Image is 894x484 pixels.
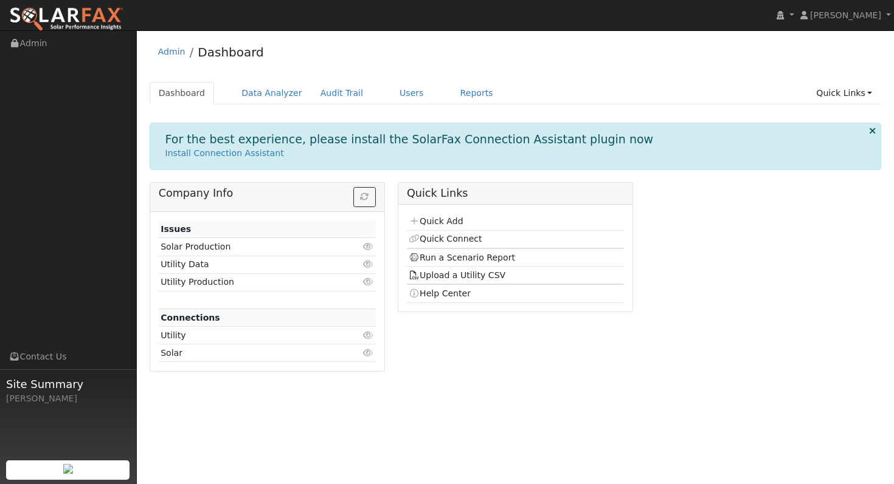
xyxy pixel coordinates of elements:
a: Users [390,82,433,104]
a: Audit Trail [311,82,372,104]
td: Solar [159,344,341,362]
a: Admin [158,47,185,56]
span: Site Summary [6,376,130,392]
i: Click to view [363,278,374,286]
h5: Company Info [159,187,376,200]
a: Reports [451,82,502,104]
a: Data Analyzer [232,82,311,104]
h1: For the best experience, please install the SolarFax Connection Assistant plugin now [165,132,654,146]
td: Utility [159,327,341,344]
strong: Issues [161,224,191,234]
div: [PERSON_NAME] [6,392,130,405]
td: Solar Production [159,238,341,256]
a: Upload a Utility CSV [409,270,505,280]
a: Install Connection Assistant [165,148,284,158]
a: Dashboard [150,82,215,104]
a: Run a Scenario Report [409,253,515,262]
img: SolarFax [9,7,123,32]
a: Dashboard [198,45,264,60]
i: Click to view [363,242,374,251]
i: Click to view [363,331,374,339]
span: [PERSON_NAME] [810,10,881,20]
i: Click to view [363,349,374,357]
strong: Connections [161,313,220,322]
h5: Quick Links [407,187,624,200]
i: Click to view [363,260,374,268]
a: Quick Connect [409,234,482,244]
a: Help Center [409,288,471,298]
a: Quick Add [409,216,463,226]
td: Utility Data [159,256,341,273]
td: Utility Production [159,273,341,291]
a: Quick Links [807,82,881,104]
img: retrieve [63,464,73,474]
